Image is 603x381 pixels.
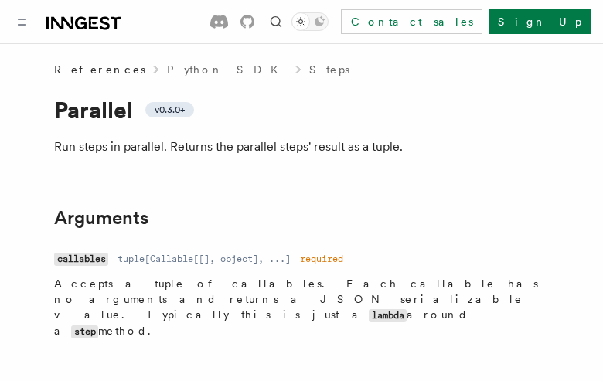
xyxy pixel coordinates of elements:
[309,62,349,77] a: Steps
[54,62,145,77] span: References
[118,253,291,265] dd: tuple[Callable[[], object], ...]
[155,104,185,116] span: v0.3.0+
[167,62,288,77] a: Python SDK
[291,12,329,31] button: Toggle dark mode
[12,12,31,31] button: Toggle navigation
[54,136,549,158] p: Run steps in parallel. Returns the parallel steps' result as a tuple.
[267,12,285,31] button: Find something...
[54,253,108,266] code: callables
[300,253,343,265] dd: required
[71,325,98,338] code: step
[54,276,549,339] p: Accepts a tuple of callables. Each callable has no arguments and returns a JSON serializable valu...
[54,96,549,124] h1: Parallel
[54,207,148,229] a: Arguments
[489,9,591,34] a: Sign Up
[341,9,482,34] a: Contact sales
[369,309,407,322] code: lambda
